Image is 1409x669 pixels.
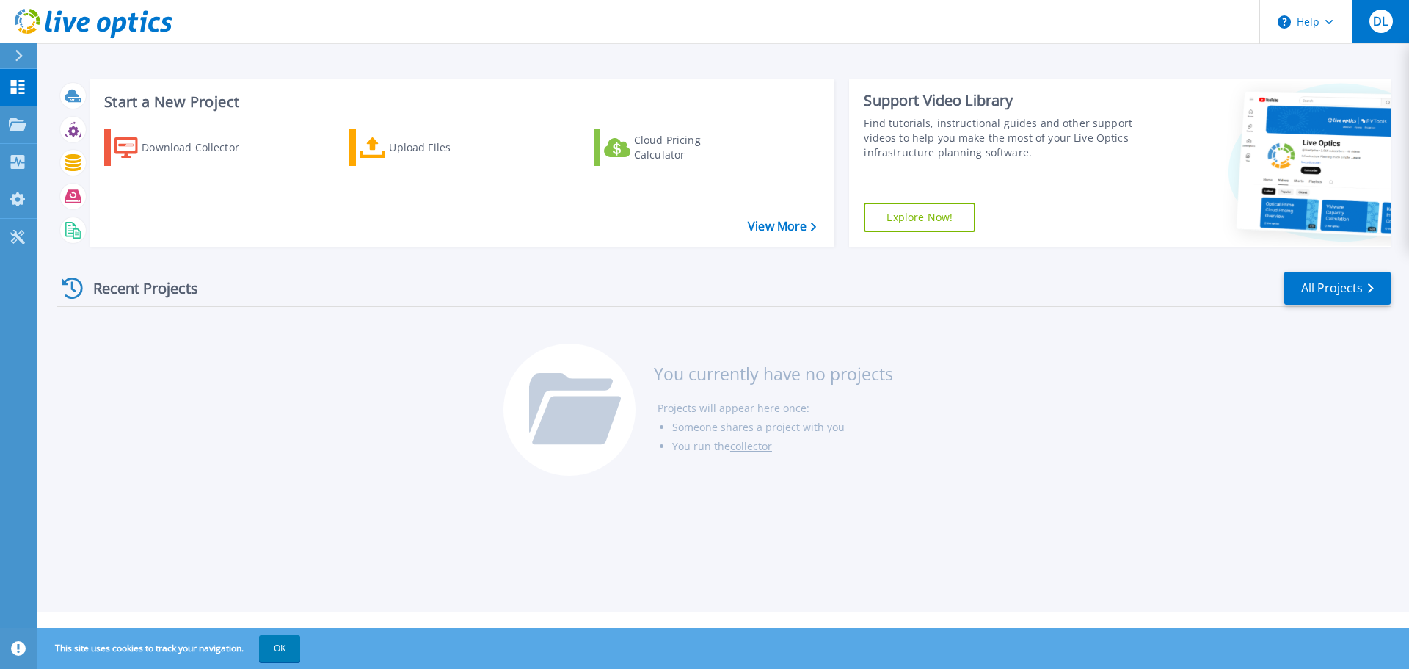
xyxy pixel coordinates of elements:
[57,270,218,306] div: Recent Projects
[864,203,975,232] a: Explore Now!
[104,129,268,166] a: Download Collector
[1284,272,1391,305] a: All Projects
[389,133,506,162] div: Upload Files
[730,439,772,453] a: collector
[349,129,513,166] a: Upload Files
[259,635,300,662] button: OK
[142,133,259,162] div: Download Collector
[634,133,751,162] div: Cloud Pricing Calculator
[672,437,893,456] li: You run the
[748,220,816,234] a: View More
[104,94,816,110] h3: Start a New Project
[1373,15,1388,27] span: DL
[672,418,893,437] li: Someone shares a project with you
[654,366,893,382] h3: You currently have no projects
[658,399,893,418] li: Projects will appear here once:
[864,91,1140,110] div: Support Video Library
[594,129,757,166] a: Cloud Pricing Calculator
[864,116,1140,160] div: Find tutorials, instructional guides and other support videos to help you make the most of your L...
[40,635,300,662] span: This site uses cookies to track your navigation.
